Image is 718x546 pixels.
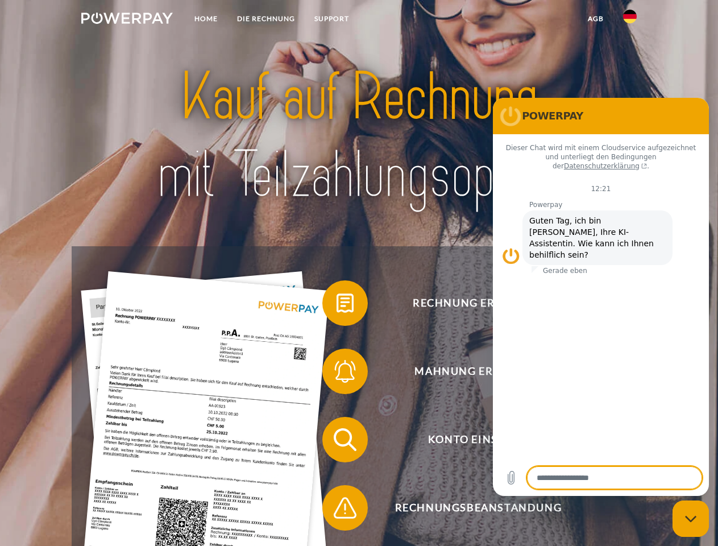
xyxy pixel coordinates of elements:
span: Rechnungsbeanstandung [339,485,617,531]
a: agb [578,9,613,29]
img: qb_search.svg [331,425,359,454]
button: Rechnungsbeanstandung [322,485,618,531]
a: SUPPORT [305,9,359,29]
button: Rechnung erhalten? [322,280,618,326]
img: qb_warning.svg [331,494,359,522]
a: Home [185,9,227,29]
a: DIE RECHNUNG [227,9,305,29]
span: Konto einsehen [339,417,617,462]
iframe: Schaltfläche zum Öffnen des Messaging-Fensters; Konversation läuft [673,500,709,537]
img: de [623,10,637,23]
iframe: Messaging-Fenster [493,98,709,496]
img: qb_bell.svg [331,357,359,386]
span: Rechnung erhalten? [339,280,617,326]
button: Konto einsehen [322,417,618,462]
img: title-powerpay_de.svg [109,55,609,218]
img: logo-powerpay-white.svg [81,13,173,24]
button: Mahnung erhalten? [322,349,618,394]
img: qb_bill.svg [331,289,359,317]
span: Mahnung erhalten? [339,349,617,394]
